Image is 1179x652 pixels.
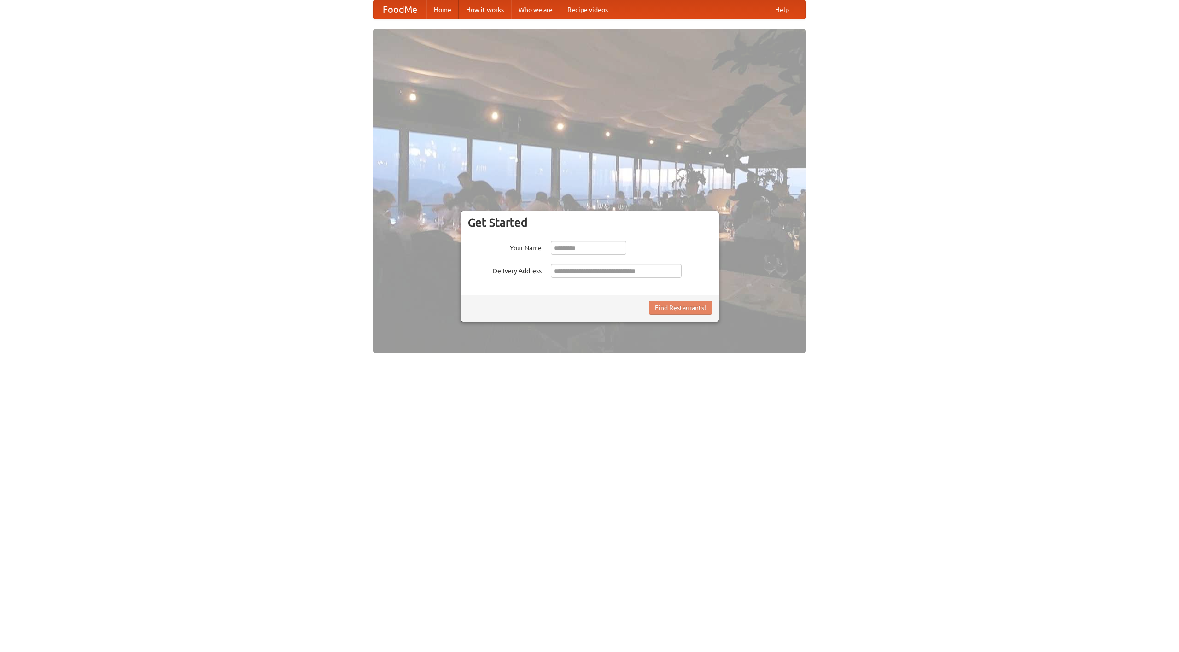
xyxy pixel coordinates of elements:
button: Find Restaurants! [649,301,712,315]
label: Your Name [468,241,542,253]
a: Home [426,0,459,19]
h3: Get Started [468,216,712,229]
a: Who we are [511,0,560,19]
a: FoodMe [374,0,426,19]
label: Delivery Address [468,264,542,276]
a: Help [768,0,796,19]
a: How it works [459,0,511,19]
a: Recipe videos [560,0,615,19]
